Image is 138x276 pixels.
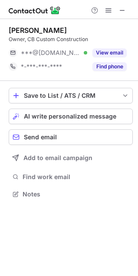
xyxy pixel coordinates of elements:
[9,5,61,16] img: ContactOut v5.3.10
[24,92,118,99] div: Save to List / ATS / CRM
[92,62,127,71] button: Reveal Button
[9,26,67,35] div: [PERSON_NAME]
[24,134,57,141] span: Send email
[24,113,116,120] span: AI write personalized message
[9,188,133,200] button: Notes
[9,88,133,103] button: save-profile-one-click
[92,48,127,57] button: Reveal Button
[23,173,129,181] span: Find work email
[21,49,81,57] span: ***@[DOMAIN_NAME]
[9,109,133,124] button: AI write personalized message
[9,150,133,166] button: Add to email campaign
[23,190,129,198] span: Notes
[9,171,133,183] button: Find work email
[23,154,92,161] span: Add to email campaign
[9,129,133,145] button: Send email
[9,35,133,43] div: Owner, CB Custom Construction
